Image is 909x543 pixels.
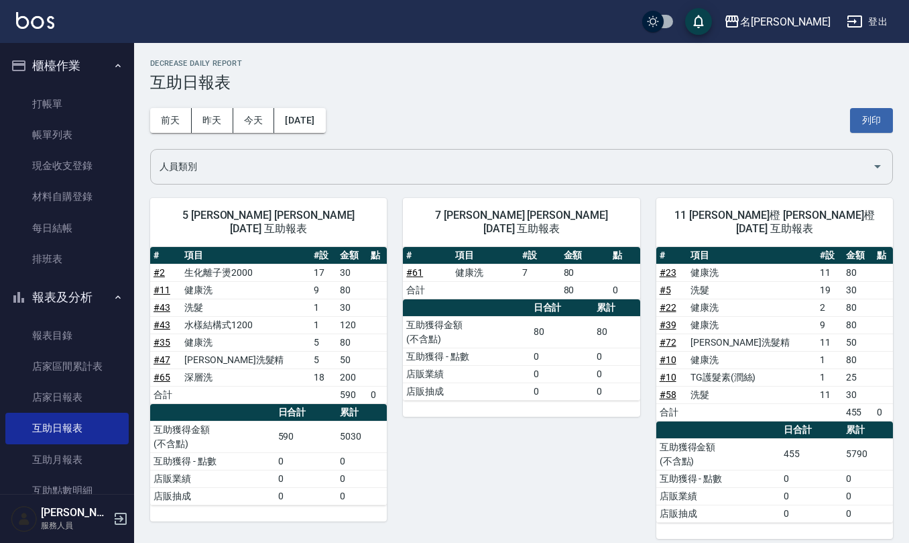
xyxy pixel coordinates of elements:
[181,247,310,264] th: 項目
[687,281,816,299] td: 洗髮
[841,9,893,34] button: 登出
[843,299,873,316] td: 80
[5,244,129,275] a: 排班表
[843,368,873,386] td: 25
[816,281,843,299] td: 19
[672,209,877,236] span: 11 [PERSON_NAME]橙 [PERSON_NAME]橙 [DATE] 互助報表
[310,368,337,386] td: 18
[873,403,893,421] td: 0
[150,421,275,452] td: 互助獲得金額 (不含點)
[873,247,893,264] th: 點
[367,247,387,264] th: 點
[660,372,676,383] a: #10
[593,348,640,365] td: 0
[843,264,873,281] td: 80
[5,119,129,150] a: 帳單列表
[150,247,181,264] th: #
[406,267,423,278] a: #61
[337,452,387,470] td: 0
[403,316,530,348] td: 互助獲得金額 (不含點)
[740,13,831,30] div: 名[PERSON_NAME]
[41,506,109,520] h5: [PERSON_NAME]
[660,319,676,330] a: #39
[5,444,129,475] a: 互助月報表
[593,383,640,400] td: 0
[337,247,367,264] th: 金額
[687,334,816,351] td: [PERSON_NAME]洗髮精
[403,281,452,299] td: 合計
[593,316,640,348] td: 80
[181,368,310,386] td: 深層洗
[337,368,367,386] td: 200
[150,73,893,92] h3: 互助日報表
[816,316,843,334] td: 9
[843,438,893,470] td: 5790
[5,48,129,83] button: 櫃檯作業
[530,365,594,383] td: 0
[816,386,843,403] td: 11
[150,404,387,505] table: a dense table
[154,319,170,330] a: #43
[687,264,816,281] td: 健康洗
[41,520,109,532] p: 服務人員
[867,156,888,177] button: Open
[685,8,712,35] button: save
[367,386,387,403] td: 0
[530,299,594,317] th: 日合計
[5,280,129,315] button: 報表及分析
[337,421,387,452] td: 5030
[181,334,310,351] td: 健康洗
[5,213,129,244] a: 每日結帳
[181,281,310,299] td: 健康洗
[150,108,192,133] button: 前天
[5,351,129,382] a: 店家區間累計表
[560,281,609,299] td: 80
[337,487,387,505] td: 0
[310,299,337,316] td: 1
[816,299,843,316] td: 2
[275,452,337,470] td: 0
[660,285,671,295] a: #5
[656,438,781,470] td: 互助獲得金額 (不含點)
[337,386,367,403] td: 590
[687,368,816,386] td: TG護髮素(潤絲)
[780,487,843,505] td: 0
[5,150,129,181] a: 現金收支登錄
[656,403,687,421] td: 合計
[843,403,873,421] td: 455
[156,155,867,179] input: 人員名稱
[850,108,893,133] button: 列印
[154,372,170,383] a: #65
[337,316,367,334] td: 120
[660,389,676,400] a: #58
[337,264,367,281] td: 30
[310,264,337,281] td: 17
[150,386,181,403] td: 合計
[843,281,873,299] td: 30
[150,487,275,505] td: 店販抽成
[519,264,560,281] td: 7
[5,320,129,351] a: 報表目錄
[843,422,893,439] th: 累計
[181,316,310,334] td: 水樣結構式1200
[150,470,275,487] td: 店販業績
[843,247,873,264] th: 金額
[843,316,873,334] td: 80
[275,404,337,422] th: 日合計
[816,351,843,368] td: 1
[150,247,387,404] table: a dense table
[452,247,519,264] th: 項目
[192,108,233,133] button: 昨天
[660,302,676,313] a: #22
[656,247,893,422] table: a dense table
[274,108,325,133] button: [DATE]
[310,281,337,299] td: 9
[660,354,676,365] a: #10
[593,299,640,317] th: 累計
[816,264,843,281] td: 11
[337,470,387,487] td: 0
[154,302,170,313] a: #43
[403,247,640,299] table: a dense table
[403,247,452,264] th: #
[403,365,530,383] td: 店販業績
